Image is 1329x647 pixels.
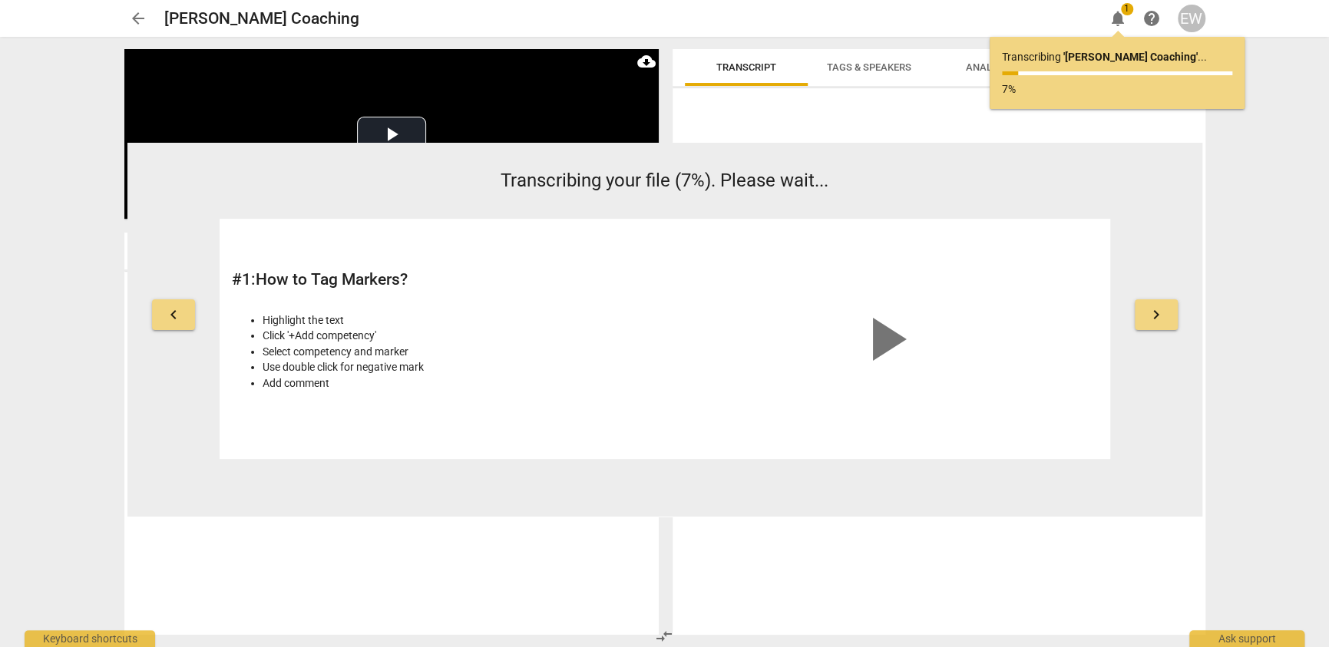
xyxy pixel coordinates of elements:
[716,61,776,73] span: Transcript
[1138,5,1165,32] a: Help
[637,52,656,71] span: cloud_download
[966,61,1018,73] span: Analytics
[263,344,656,360] li: Select competency and marker
[1104,5,1132,32] button: Notifications
[655,627,673,645] span: compare_arrows
[164,9,359,28] h2: [PERSON_NAME] Coaching
[827,61,911,73] span: Tags & Speakers
[25,630,155,647] div: Keyboard shortcuts
[1063,51,1198,63] b: ' [PERSON_NAME] Coaching '
[263,312,656,328] li: Highlight the text
[1121,3,1133,15] span: 1
[263,328,656,344] li: Click '+Add competency'
[1178,5,1205,32] button: EW
[1189,630,1304,647] div: Ask support
[848,302,922,376] span: play_arrow
[1109,9,1127,28] span: notifications
[263,375,656,391] li: Add comment
[232,270,656,289] h2: # 1 : How to Tag Markers?
[129,9,147,28] span: arrow_back
[263,359,656,375] li: Use double click for negative mark
[501,170,828,191] span: Transcribing your file (7%). Please wait...
[1002,81,1232,97] p: 7%
[1002,49,1232,65] p: Transcribing ...
[1147,305,1165,324] span: keyboard_arrow_right
[1142,9,1161,28] span: help
[164,305,183,324] span: keyboard_arrow_left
